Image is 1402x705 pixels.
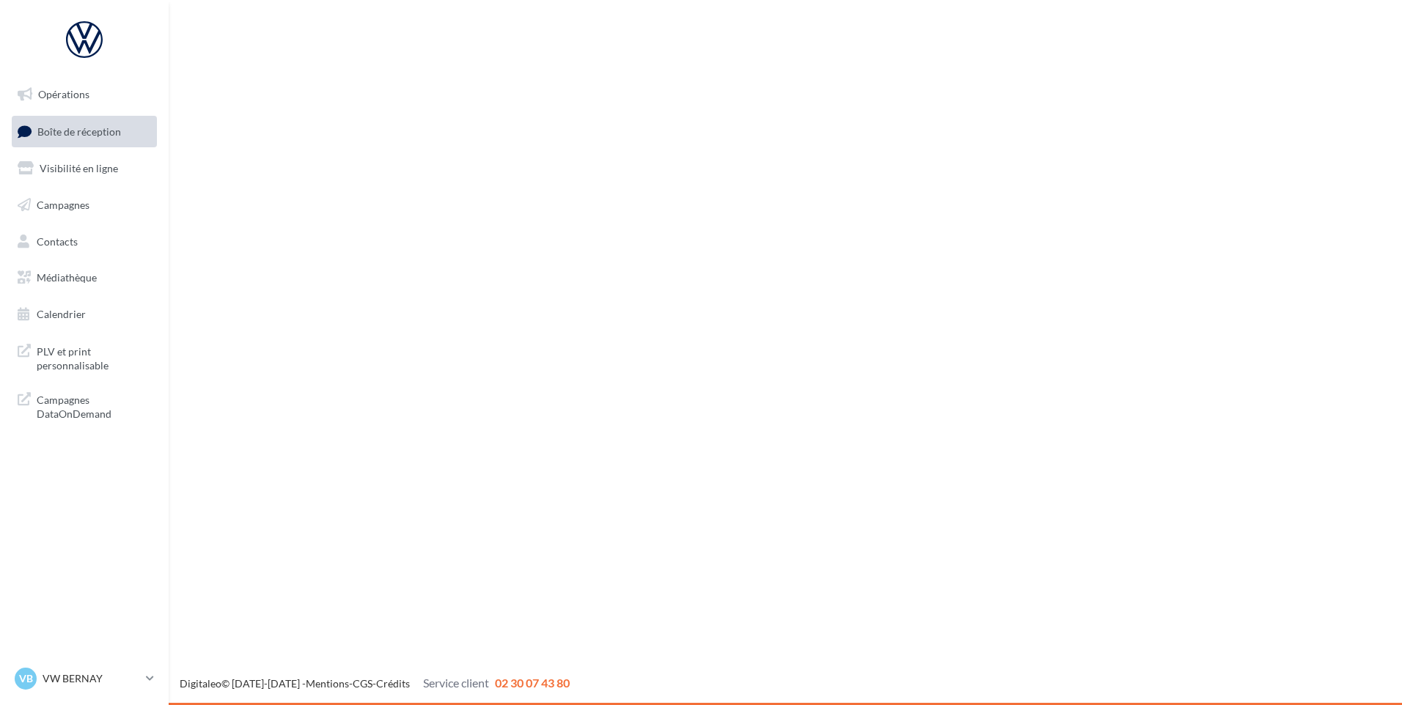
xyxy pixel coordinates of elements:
a: Contacts [9,226,160,257]
a: CGS [353,677,372,690]
a: Visibilité en ligne [9,153,160,184]
a: Mentions [306,677,349,690]
a: Campagnes DataOnDemand [9,384,160,427]
a: Campagnes [9,190,160,221]
span: Médiathèque [37,271,97,284]
a: Médiathèque [9,262,160,293]
span: Boîte de réception [37,125,121,137]
span: Visibilité en ligne [40,162,118,174]
a: PLV et print personnalisable [9,336,160,379]
span: Calendrier [37,308,86,320]
a: VB VW BERNAY [12,665,157,693]
span: Campagnes DataOnDemand [37,390,151,421]
span: Opérations [38,88,89,100]
span: PLV et print personnalisable [37,342,151,373]
a: Digitaleo [180,677,221,690]
p: VW BERNAY [43,671,140,686]
a: Opérations [9,79,160,110]
a: Calendrier [9,299,160,330]
span: Contacts [37,235,78,247]
span: 02 30 07 43 80 [495,676,570,690]
a: Boîte de réception [9,116,160,147]
span: Campagnes [37,199,89,211]
a: Crédits [376,677,410,690]
span: VB [19,671,33,686]
span: © [DATE]-[DATE] - - - [180,677,570,690]
span: Service client [423,676,489,690]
